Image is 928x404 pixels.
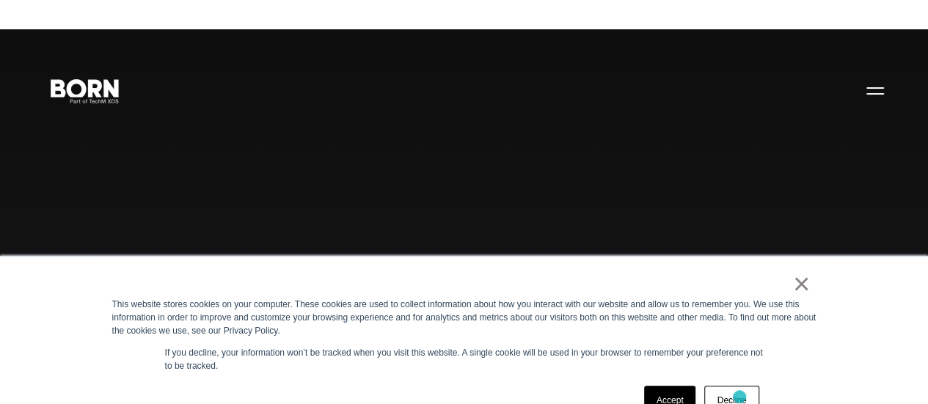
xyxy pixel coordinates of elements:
div: This website stores cookies on your computer. These cookies are used to collect information about... [112,298,816,337]
button: Open [858,75,893,106]
a: × [793,277,811,290]
p: If you decline, your information won’t be tracked when you visit this website. A single cookie wi... [165,346,764,372]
